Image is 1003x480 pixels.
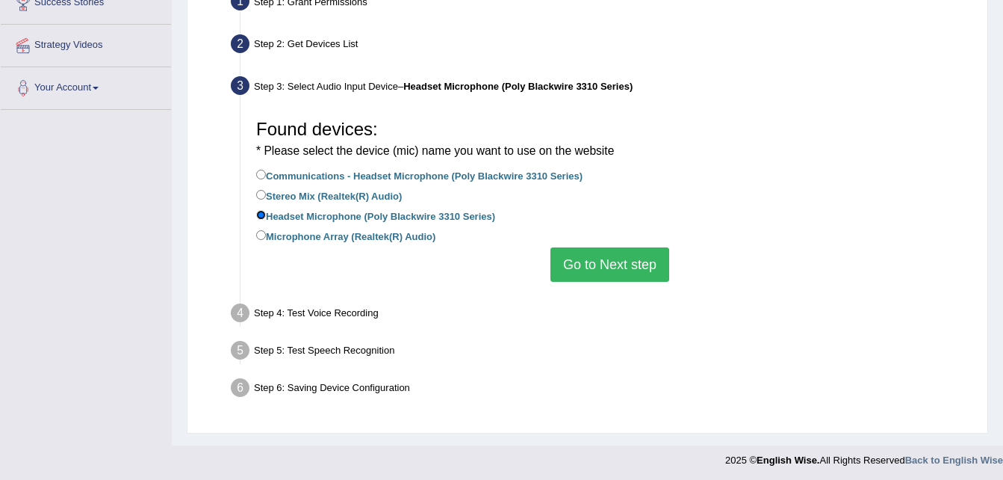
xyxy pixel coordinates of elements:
[256,170,266,179] input: Communications - Headset Microphone (Poly Blackwire 3310 Series)
[224,374,981,407] div: Step 6: Saving Device Configuration
[224,30,981,63] div: Step 2: Get Devices List
[256,230,266,240] input: Microphone Array (Realtek(R) Audio)
[224,72,981,105] div: Step 3: Select Audio Input Device
[1,67,171,105] a: Your Account
[725,446,1003,467] div: 2025 © All Rights Reserved
[224,336,981,369] div: Step 5: Test Speech Recognition
[398,81,633,92] span: –
[256,207,495,224] label: Headset Microphone (Poly Blackwire 3310 Series)
[550,247,669,282] button: Go to Next step
[905,455,1003,466] a: Back to English Wise
[256,227,435,244] label: Microphone Array (Realtek(R) Audio)
[256,187,402,203] label: Stereo Mix (Realtek(R) Audio)
[256,144,614,157] small: * Please select the device (mic) name you want to use on the website
[256,120,963,159] h3: Found devices:
[757,455,819,466] strong: English Wise.
[224,299,981,332] div: Step 4: Test Voice Recording
[256,210,266,220] input: Headset Microphone (Poly Blackwire 3310 Series)
[1,25,171,62] a: Strategy Videos
[256,167,583,183] label: Communications - Headset Microphone (Poly Blackwire 3310 Series)
[403,81,633,92] b: Headset Microphone (Poly Blackwire 3310 Series)
[256,190,266,200] input: Stereo Mix (Realtek(R) Audio)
